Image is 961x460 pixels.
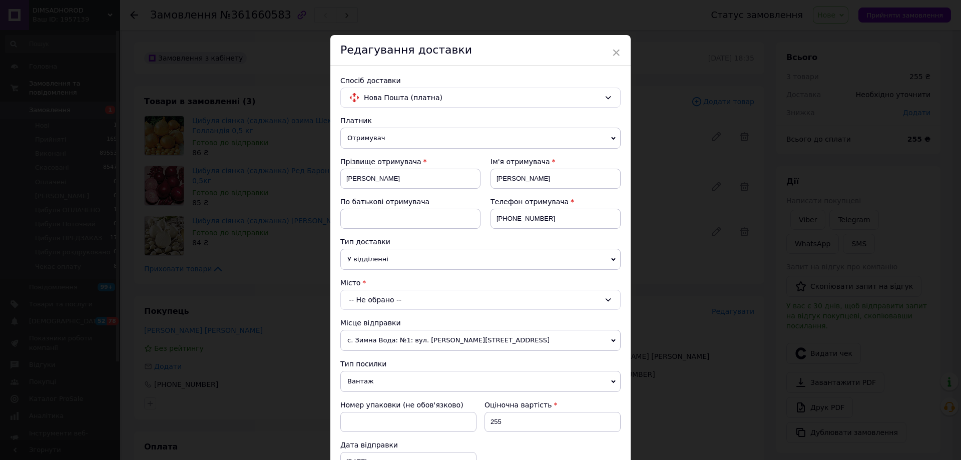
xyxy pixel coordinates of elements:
div: Номер упаковки (не обов'язково) [340,400,476,410]
span: Ім'я отримувача [491,158,550,166]
span: Телефон отримувача [491,198,569,206]
div: Місто [340,278,621,288]
span: Тип посилки [340,360,386,368]
span: Прізвище отримувача [340,158,421,166]
div: -- Не обрано -- [340,290,621,310]
span: с. Зимна Вода: №1: вул. [PERSON_NAME][STREET_ADDRESS] [340,330,621,351]
span: Нова Пошта (платна) [364,92,600,103]
div: Оціночна вартість [485,400,621,410]
span: Тип доставки [340,238,390,246]
div: Спосіб доставки [340,76,621,86]
div: Редагування доставки [330,35,631,66]
span: У відділенні [340,249,621,270]
span: Платник [340,117,372,125]
input: +380 [491,209,621,229]
span: Вантаж [340,371,621,392]
span: × [612,44,621,61]
span: Місце відправки [340,319,401,327]
span: По батькові отримувача [340,198,429,206]
div: Дата відправки [340,440,476,450]
span: Отримувач [340,128,621,149]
